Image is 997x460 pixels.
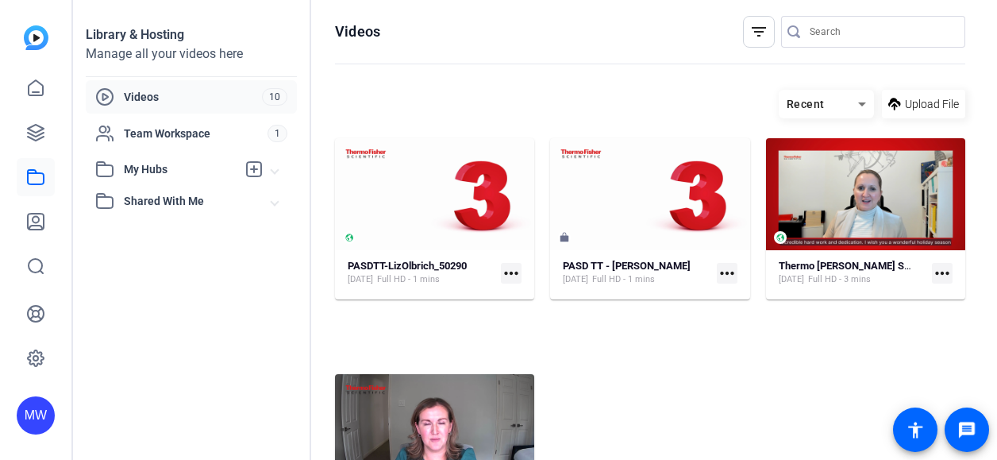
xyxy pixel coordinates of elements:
[86,185,297,217] mat-expansion-panel-header: Shared With Me
[905,96,959,113] span: Upload File
[563,273,588,286] span: [DATE]
[124,126,268,141] span: Team Workspace
[592,273,655,286] span: Full HD - 1 mins
[348,260,495,286] a: PASDTT-LizOlbrich_50290[DATE]Full HD - 1 mins
[787,98,825,110] span: Recent
[779,260,926,286] a: Thermo [PERSON_NAME] Scientific - Music Option Simple (44202)[DATE]Full HD - 3 mins
[808,273,871,286] span: Full HD - 3 mins
[348,273,373,286] span: [DATE]
[335,22,380,41] h1: Videos
[563,260,710,286] a: PASD TT - [PERSON_NAME][DATE]Full HD - 1 mins
[749,22,768,41] mat-icon: filter_list
[86,153,297,185] mat-expansion-panel-header: My Hubs
[810,22,953,41] input: Search
[957,420,976,439] mat-icon: message
[348,260,467,272] strong: PASDTT-LizOlbrich_50290
[124,161,237,178] span: My Hubs
[906,420,925,439] mat-icon: accessibility
[17,396,55,435] div: MW
[377,273,440,286] span: Full HD - 1 mins
[268,125,287,142] span: 1
[262,88,287,106] span: 10
[124,89,262,105] span: Videos
[24,25,48,50] img: blue-gradient.svg
[563,260,691,272] strong: PASD TT - [PERSON_NAME]
[717,263,737,284] mat-icon: more_horiz
[882,90,965,118] button: Upload File
[86,25,297,44] div: Library & Hosting
[86,44,297,64] div: Manage all your videos here
[779,273,804,286] span: [DATE]
[501,263,522,284] mat-icon: more_horiz
[932,263,953,284] mat-icon: more_horiz
[124,193,271,210] span: Shared With Me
